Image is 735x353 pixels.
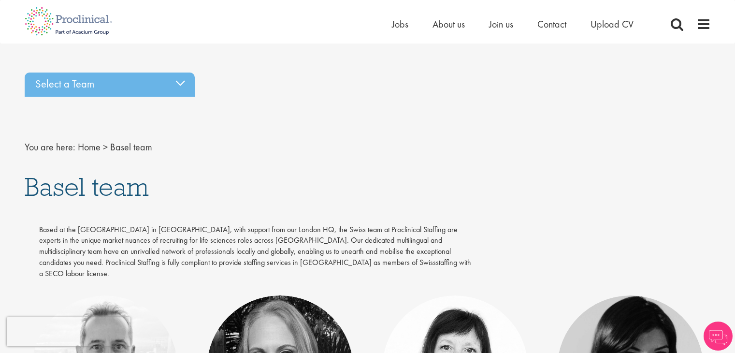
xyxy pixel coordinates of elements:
a: Join us [489,18,513,30]
iframe: reCAPTCHA [7,317,130,346]
span: Basel team [25,170,149,203]
div: Select a Team [25,73,195,97]
a: Upload CV [591,18,634,30]
span: You are here: [25,141,75,153]
span: > [103,141,108,153]
a: About us [432,18,465,30]
p: Based at the [GEOGRAPHIC_DATA] in [GEOGRAPHIC_DATA], with support from our London HQ, the Swiss t... [39,224,473,279]
a: Jobs [392,18,408,30]
a: breadcrumb link [78,141,101,153]
img: Chatbot [704,322,733,351]
span: Basel team [110,141,152,153]
a: Contact [537,18,566,30]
